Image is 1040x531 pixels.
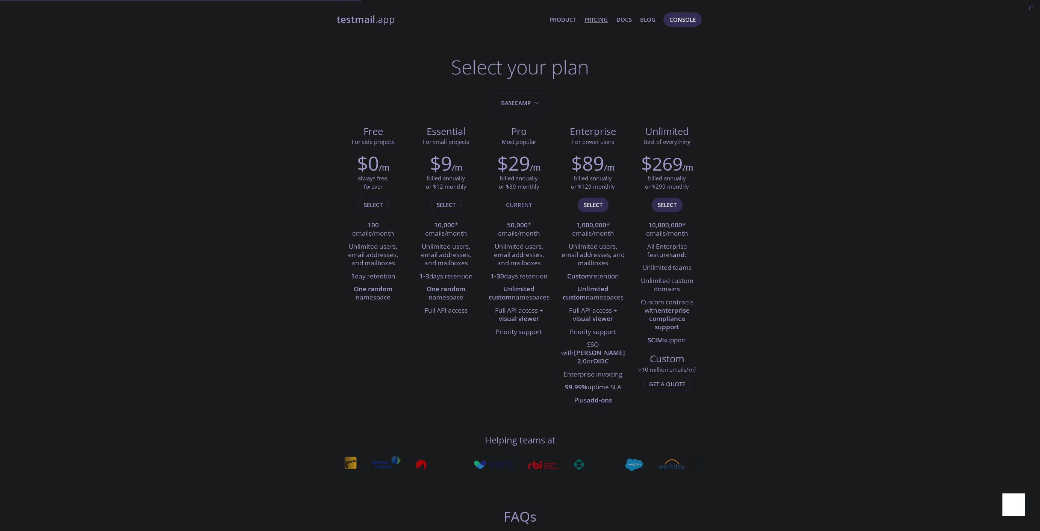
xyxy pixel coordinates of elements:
[488,270,550,283] li: days retention
[376,508,665,525] h2: FAQs
[645,174,689,191] p: billed annually or $299 monthly
[584,15,608,24] a: Pricing
[415,241,477,270] li: Unlimited users, email addresses, and mailboxes
[488,304,550,326] li: Full API access +
[343,125,404,138] span: Free
[643,138,690,145] span: Best of everything
[342,283,404,304] li: namespace
[501,98,540,108] span: Basecamp
[1002,493,1025,516] iframe: Help Scout Beacon - Open
[663,12,702,27] button: Console
[379,161,389,174] h6: /m
[636,219,698,241] li: * emails/month
[434,221,455,229] strong: 10,000
[574,348,625,365] strong: [PERSON_NAME] 2.0
[368,221,379,229] strong: 100
[416,125,477,138] span: Essential
[415,304,477,317] li: Full API access
[649,379,685,389] span: Get a quote
[550,15,576,24] a: Product
[490,272,504,280] strong: 1-30
[357,152,379,174] h2: $0
[337,13,544,26] a: testmail.app
[571,174,615,191] p: billed annually or $129 monthly
[502,138,536,145] span: Most popular
[561,219,625,241] li: * emails/month
[636,262,698,274] li: Unlimited teams
[562,125,625,138] span: Enterprise
[369,455,398,474] img: johnsoncontrols
[489,125,550,138] span: Pro
[593,357,609,365] strong: OIDC
[488,219,550,241] li: * emails/month
[452,161,462,174] h6: /m
[636,275,698,296] li: Unlimited custom domains
[352,138,395,145] span: For side projects
[636,296,698,334] li: Custom contracts with
[641,152,683,174] h2: $
[561,270,625,283] li: retention
[526,460,556,469] img: rbi
[652,151,683,176] span: 269
[499,174,539,191] p: billed annually or $39 monthly
[571,152,604,174] h2: $89
[342,241,404,270] li: Unlimited users, email addresses, and mailboxes
[413,459,456,470] img: apollo
[645,125,689,138] span: Unlimited
[415,283,477,304] li: namespace
[643,377,691,391] button: Get a quote
[565,383,587,391] strong: 99.99%
[572,138,614,145] span: For power users
[636,334,698,347] li: support
[648,336,663,344] strong: SCIM
[530,161,540,174] h6: /m
[419,272,429,280] strong: 1-3
[636,241,698,262] li: All Enterprise features :
[561,394,625,407] li: Plus
[587,396,612,404] a: add-ons
[364,200,383,210] span: Select
[567,272,591,280] strong: Custom
[563,284,609,301] strong: Unlimited custom
[488,283,550,304] li: namespaces
[358,174,389,191] p: always free, forever
[499,314,539,323] strong: visual viewer
[431,198,462,212] button: Select
[561,326,625,339] li: Priority support
[638,366,696,373] span: > 10 million emails/m?
[451,56,589,78] h1: Select your plan
[507,221,528,229] strong: 50,000
[437,200,456,210] span: Select
[658,200,677,210] span: Select
[616,15,632,24] a: Docs
[493,93,547,113] button: Basecamp
[683,161,693,174] h6: /m
[561,304,625,326] li: Full API access +
[354,284,392,293] strong: One random
[561,339,625,368] li: SSO with or
[351,272,355,280] strong: 1
[485,434,556,446] h4: Helping teams at
[415,219,477,241] li: * emails/month
[669,15,696,24] span: Console
[573,314,613,323] strong: visual viewer
[358,198,389,212] button: Select
[656,459,683,470] img: workday
[578,198,609,212] button: Select
[430,152,452,174] h2: $9
[337,13,375,26] strong: testmail
[640,15,655,24] a: Blog
[561,241,625,270] li: Unlimited users, email addresses, and mailboxes
[497,152,530,174] h2: $29
[561,381,625,394] li: uptime SLA
[489,284,535,301] strong: Unlimited custom
[652,198,683,212] button: Select
[427,284,465,293] strong: One random
[561,283,625,304] li: namespaces
[649,306,690,331] strong: enterprise compliance support
[604,161,615,174] h6: /m
[673,250,685,259] strong: and
[576,221,606,229] strong: 1,000,000
[637,352,698,365] span: Custom
[488,241,550,270] li: Unlimited users, email addresses, and mailboxes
